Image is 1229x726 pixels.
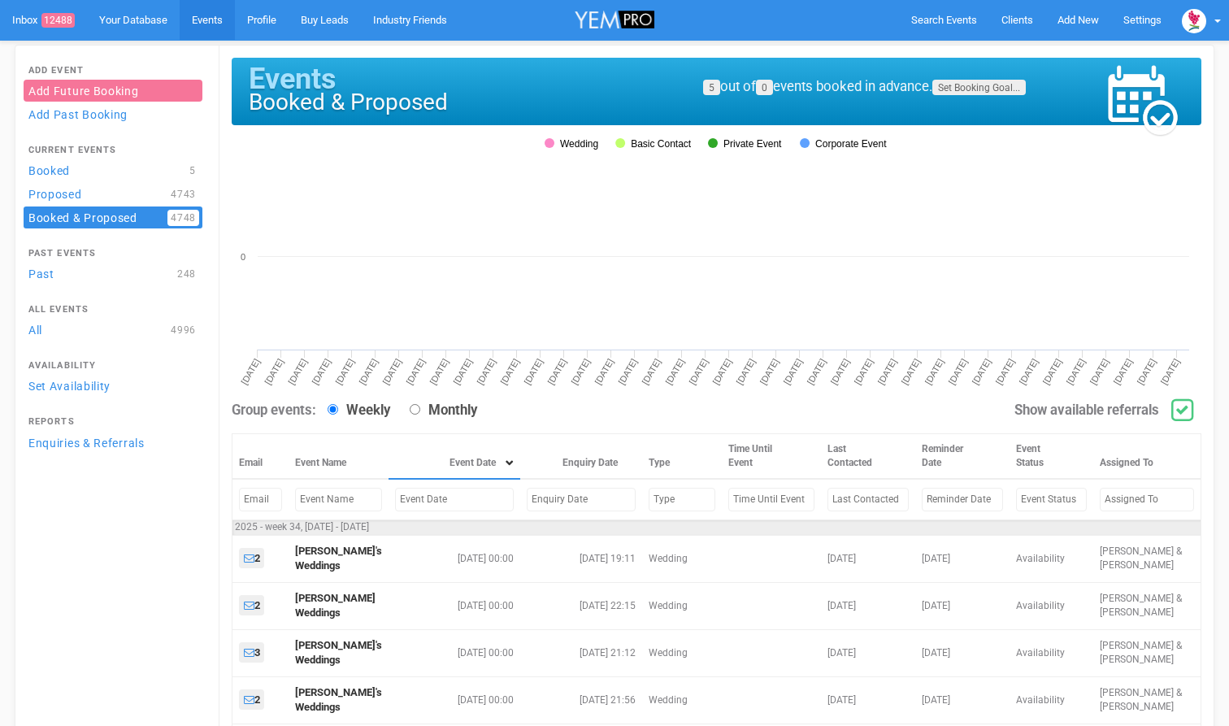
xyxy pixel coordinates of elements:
[239,548,264,568] a: 2
[380,357,403,386] tspan: [DATE]
[853,357,875,386] tspan: [DATE]
[389,535,520,582] td: [DATE] 00:00
[520,629,642,676] td: [DATE] 21:12
[923,357,946,386] tspan: [DATE]
[1016,488,1088,511] input: Filter by Event Status
[289,433,389,479] th: Event Name
[520,582,642,629] td: [DATE] 22:15
[722,433,821,479] th: Time Until Event
[357,357,380,386] tspan: [DATE]
[520,535,642,582] td: [DATE] 19:11
[520,433,642,479] th: Enquiry Date
[815,138,887,150] tspan: Corporate Event
[915,629,1009,676] td: [DATE]
[805,357,827,386] tspan: [DATE]
[1093,676,1201,724] td: [PERSON_NAME] & [PERSON_NAME]
[1065,357,1088,386] tspan: [DATE]
[389,433,520,479] th: Event Date
[781,357,804,386] tspan: [DATE]
[24,263,202,285] a: Past248
[821,433,916,479] th: Last Contacted
[642,535,722,582] td: Wedding
[821,582,916,629] td: [DATE]
[498,357,521,386] tspan: [DATE]
[295,639,382,667] a: [PERSON_NAME]'s Weddings
[1010,629,1094,676] td: Availability
[167,186,199,202] span: 4743
[295,592,376,619] a: [PERSON_NAME] Weddings
[1018,357,1040,386] tspan: [DATE]
[520,676,642,724] td: [DATE] 21:56
[1014,402,1159,418] strong: Show available referrals
[186,163,199,179] span: 5
[1088,357,1111,386] tspan: [DATE]
[876,357,899,386] tspan: [DATE]
[232,433,289,479] th: Email
[286,357,309,386] tspan: [DATE]
[522,357,545,386] tspan: [DATE]
[642,582,722,629] td: Wedding
[389,676,520,724] td: [DATE] 00:00
[24,319,202,341] a: All4996
[28,249,198,259] h4: Past Events
[428,357,450,386] tspan: [DATE]
[932,80,1026,95] a: Set Booking Goal...
[263,357,285,386] tspan: [DATE]
[1159,357,1182,386] tspan: [DATE]
[28,417,198,427] h4: Reports
[41,13,75,28] span: 12488
[734,357,757,386] tspan: [DATE]
[1182,9,1206,33] img: open-uri20190322-4-14wp8y4
[911,14,977,26] span: Search Events
[710,357,733,386] tspan: [DATE]
[640,357,662,386] tspan: [DATE]
[1057,14,1099,26] span: Add New
[475,357,497,386] tspan: [DATE]
[451,357,474,386] tspan: [DATE]
[1136,357,1158,386] tspan: [DATE]
[687,357,710,386] tspan: [DATE]
[328,404,338,415] input: Weekly
[631,138,692,150] tspan: Basic Contact
[232,402,316,418] strong: Group events:
[167,210,199,226] span: 4748
[545,357,568,386] tspan: [DATE]
[915,582,1009,629] td: [DATE]
[24,375,202,397] a: Set Availability
[404,357,427,386] tspan: [DATE]
[310,357,332,386] tspan: [DATE]
[663,357,686,386] tspan: [DATE]
[1105,63,1179,137] img: events_calendar-47d57c581de8ae7e0d62452d7a588d7d83c6c9437aa29a14e0e0b6a065d91899.png
[24,206,202,228] a: Booked & Proposed4748
[900,357,923,386] tspan: [DATE]
[239,595,264,615] a: 2
[915,433,1009,479] th: Reminder Date
[1001,14,1033,26] span: Clients
[1041,357,1064,386] tspan: [DATE]
[723,138,782,150] tspan: Private Event
[24,80,202,102] a: Add Future Booking
[821,535,916,582] td: [DATE]
[915,676,1009,724] td: [DATE]
[703,80,720,95] a: 5
[28,361,198,371] h4: Availability
[728,488,814,511] input: Filter by Time Until Event
[295,545,382,572] a: [PERSON_NAME]'s Weddings
[829,357,852,386] tspan: [DATE]
[1010,433,1094,479] th: Event Status
[569,357,592,386] tspan: [DATE]
[389,582,520,629] td: [DATE] 00:00
[758,357,780,386] tspan: [DATE]
[922,488,1002,511] input: Filter by Reminder Date
[1093,582,1201,629] td: [PERSON_NAME] & [PERSON_NAME]
[1100,488,1194,511] input: Filter by Assigned To
[679,77,1051,98] div: out of events booked in advance.
[971,357,993,386] tspan: [DATE]
[1093,433,1201,479] th: Assigned To
[24,183,202,205] a: Proposed4743
[915,535,1009,582] td: [DATE]
[821,629,916,676] td: [DATE]
[1010,535,1094,582] td: Availability
[1093,535,1201,582] td: [PERSON_NAME] & [PERSON_NAME]
[410,404,420,415] input: Monthly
